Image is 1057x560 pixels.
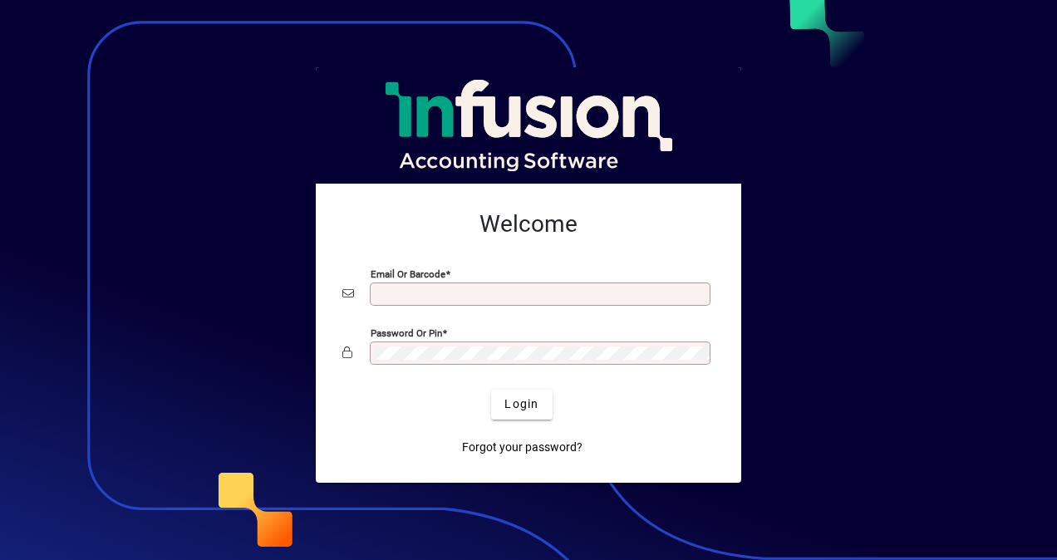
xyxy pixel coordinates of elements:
a: Forgot your password? [455,433,589,463]
mat-label: Password or Pin [371,327,442,338]
button: Login [491,390,552,420]
span: Forgot your password? [462,439,583,456]
span: Login [504,395,538,413]
mat-label: Email or Barcode [371,268,445,279]
h2: Welcome [342,210,715,238]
